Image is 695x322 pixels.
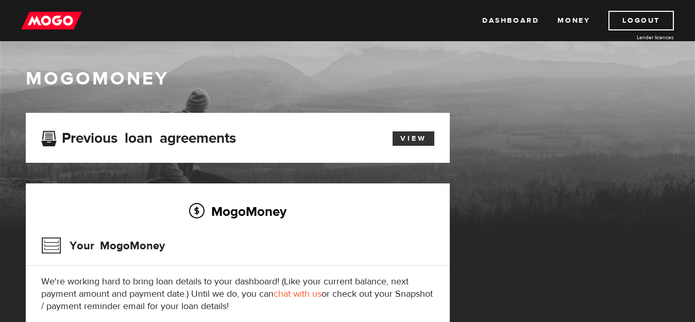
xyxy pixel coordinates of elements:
[482,11,539,30] a: Dashboard
[41,130,236,143] h3: Previous loan agreements
[608,11,674,30] a: Logout
[557,11,590,30] a: Money
[41,276,434,313] p: We're working hard to bring loan details to your dashboard! (Like your current balance, next paym...
[41,232,165,259] h3: Your MogoMoney
[26,68,670,90] h1: MogoMoney
[41,200,434,222] h2: MogoMoney
[21,11,82,30] img: mogo_logo-11ee424be714fa7cbb0f0f49df9e16ec.png
[274,288,321,300] a: chat with us
[597,33,674,41] a: Lender licences
[489,82,695,322] iframe: LiveChat chat widget
[393,131,434,146] a: View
